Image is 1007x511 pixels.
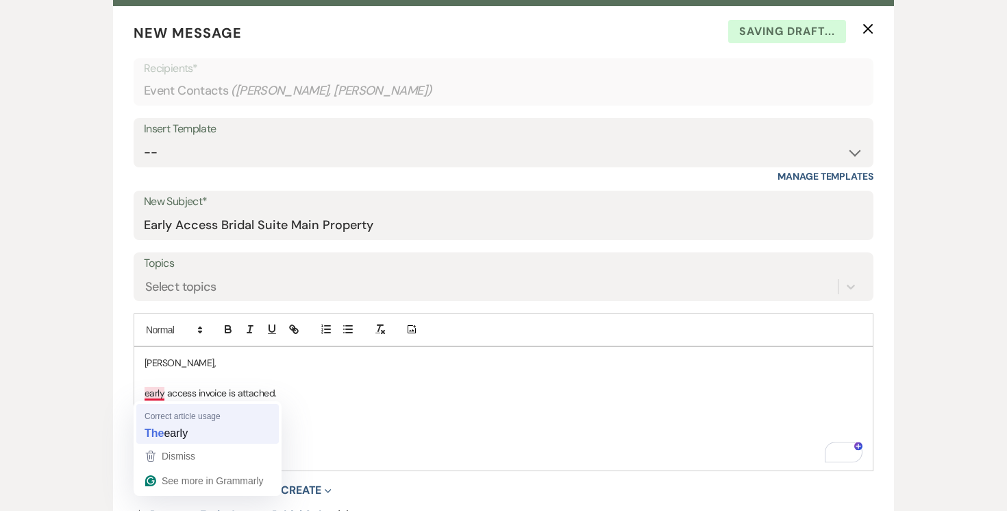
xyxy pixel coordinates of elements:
[197,485,262,496] button: Request
[144,78,863,104] div: Event Contacts
[144,192,863,212] label: New Subject*
[145,355,862,370] p: [PERSON_NAME],
[728,20,846,43] span: Saving draft...
[145,416,862,431] p: Thank you
[197,485,203,496] span: +
[134,347,873,471] div: To enrich screen reader interactions, please activate Accessibility in Grammarly extension settings
[144,60,863,78] p: Recipients*
[134,24,242,42] span: New Message
[144,254,863,274] label: Topics
[275,485,281,496] span: +
[231,82,432,100] span: ( [PERSON_NAME], [PERSON_NAME] )
[134,485,185,496] button: Share
[144,119,863,139] div: Insert Template
[145,385,862,401] p: early access invoice is attached.
[275,485,332,496] button: Create
[134,485,140,496] span: +
[145,277,216,296] div: Select topics
[145,447,862,462] p: [PERSON_NAME]
[778,170,873,182] a: Manage Templates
